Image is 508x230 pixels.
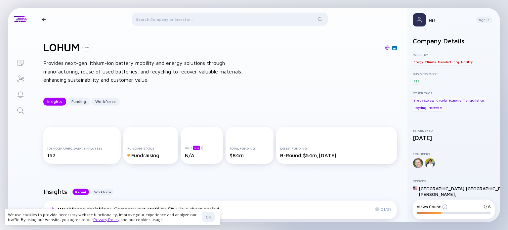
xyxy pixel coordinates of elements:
[43,188,67,195] h2: Insights
[413,53,495,57] div: Industry
[413,13,426,26] img: Profile Picture
[413,59,424,65] div: Energy
[43,59,255,84] div: Provides next-gen lithium-ion battery mobility and energy solutions through manufacturing, reuse ...
[483,204,491,209] div: 2/ 6
[8,86,33,102] a: Reminders
[8,102,33,118] a: Search
[8,54,33,70] a: Lists
[413,179,495,183] div: Offices
[91,98,120,106] button: Workforce
[185,145,219,150] div: ARR
[230,146,270,150] div: Total Funding
[8,70,33,86] a: Investor Map
[375,207,392,212] div: Q1/25
[424,59,437,65] div: Climate
[428,105,443,111] div: Hardware
[413,134,495,141] div: [DATE]
[476,17,492,23] button: Sign In
[127,152,174,158] div: Fundraising
[91,96,120,107] div: Workforce
[385,45,390,50] img: LOHUM Website
[127,146,174,150] div: Funding Status
[429,17,471,23] div: Hi!
[413,152,495,156] div: Founders
[437,59,459,65] div: Manufacturing
[413,186,417,191] img: United States Flag
[417,204,447,209] div: Views Count
[413,72,495,76] div: Business Model
[280,146,393,150] div: Latest Funding
[43,96,66,107] div: Insights
[230,152,270,158] div: $84m
[8,212,199,222] div: We use cookies to provide necessary website functionality, improve your experience and analyze ou...
[43,98,66,106] button: Insights
[413,105,427,111] div: Recycling
[43,41,80,54] h1: LOHUM
[463,97,485,104] div: Transportation
[67,96,90,107] div: Funding
[280,152,393,158] div: B-Round, $54m, [DATE]
[460,59,473,65] div: Mobility
[93,217,119,222] a: Privacy Policy
[413,78,420,84] div: B2B
[202,212,215,222] button: OK
[47,146,117,150] div: [DEMOGRAPHIC_DATA] Employees
[58,206,113,212] span: Workforce shrinking :
[436,97,462,104] div: Circular Economy
[67,98,90,106] button: Funding
[413,97,435,104] div: Energy Storage
[92,189,114,195] button: Workforce
[58,206,220,212] div: Company cut staff by 5%+ in a short period.
[193,146,200,150] div: beta
[393,46,396,50] img: LOHUM Linkedin Page
[72,189,89,195] button: Recent
[185,152,219,158] div: N/A
[47,152,117,158] div: 152
[413,128,495,132] div: Established
[419,186,464,197] div: [GEOGRAPHIC_DATA][PERSON_NAME] ,
[413,91,495,95] div: Other Tags
[413,37,495,45] h2: Company Details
